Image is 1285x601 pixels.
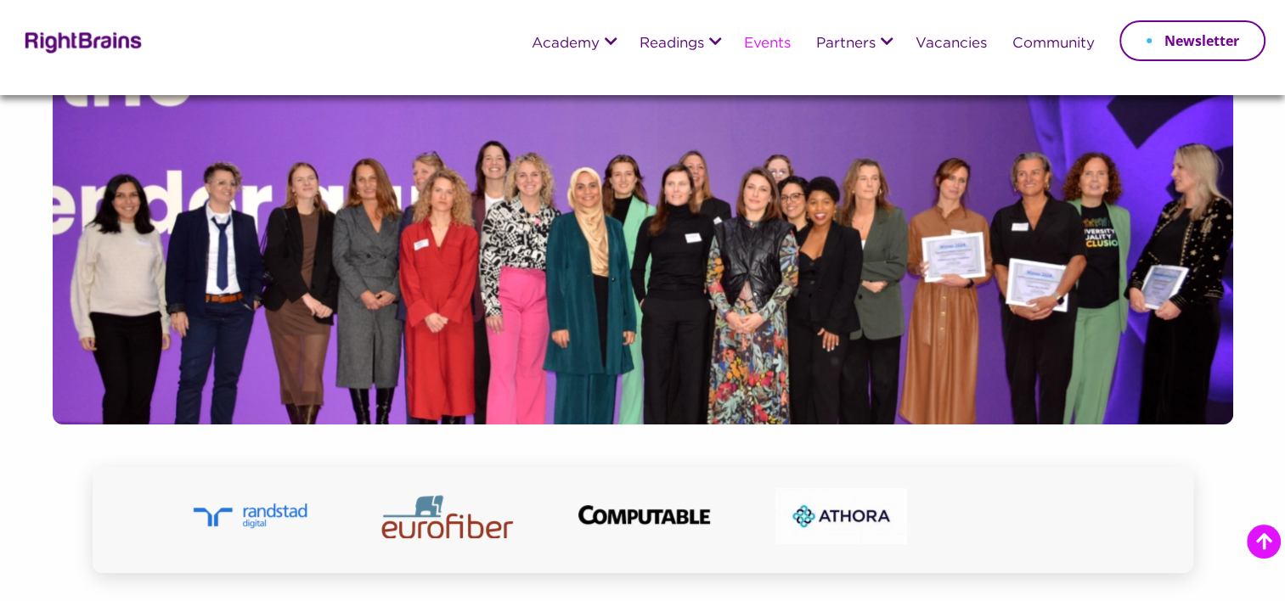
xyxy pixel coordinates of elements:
[531,37,599,52] a: Academy
[1012,37,1094,52] a: Community
[815,37,875,52] a: Partners
[20,29,143,53] img: Rightbrains
[1119,20,1265,61] a: Newsletter
[743,37,790,52] a: Events
[639,37,703,52] a: Readings
[915,37,986,52] a: Vacancies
